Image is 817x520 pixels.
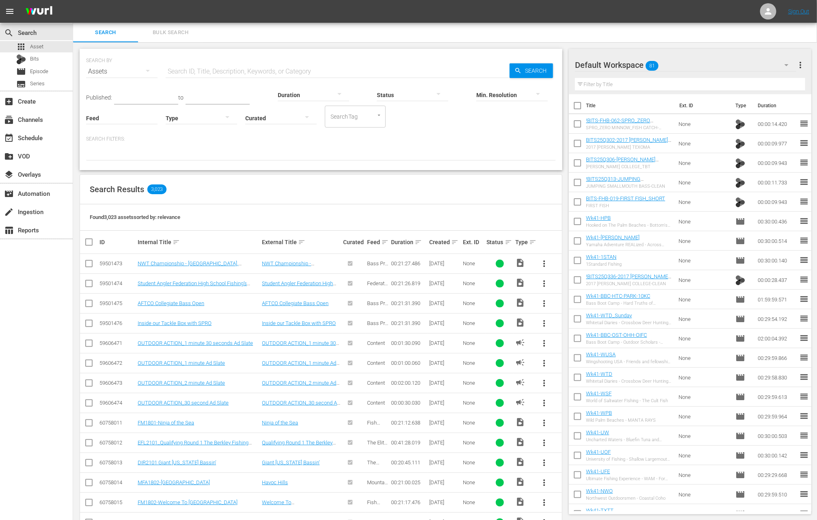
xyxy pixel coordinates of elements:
td: None [675,114,732,134]
div: Duration [391,237,427,247]
td: 00:30:00.514 [754,231,799,251]
a: Wk41-UFE [586,468,610,474]
span: sort [529,238,536,246]
a: NWT Championship - [GEOGRAPHIC_DATA], [GEOGRAPHIC_DATA] - Part 2 [262,260,329,279]
a: Wk41-1STAN [586,254,616,260]
div: [DATE] [429,420,460,426]
span: Bits [735,274,745,286]
button: more_vert [534,334,554,353]
a: Wk41-[PERSON_NAME] [586,234,640,240]
div: 00:41:28.019 [391,440,427,446]
td: None [675,134,732,153]
td: 00:00:11.733 [754,173,799,192]
a: Wk41-TXTT [586,507,614,513]
span: Bits [735,137,745,149]
span: Content [367,360,385,366]
span: reorder [799,294,809,304]
span: 81 [646,57,659,74]
span: Mountain Mafia [367,479,388,492]
td: None [675,426,732,446]
span: Episode [16,67,26,76]
div: 2017 [PERSON_NAME] TEXOMA [586,145,672,150]
span: AD [515,338,525,347]
span: reorder [799,392,809,401]
div: 59606473 [99,380,135,386]
div: Bits [16,54,26,64]
span: Reports [4,225,14,235]
img: TV Bits [735,139,745,149]
td: None [675,329,732,348]
th: Title [586,94,674,117]
div: Curated [344,239,365,245]
a: Inside our Tackle Box with SPRO [138,320,212,326]
span: sort [381,238,389,246]
span: Episode [735,412,745,421]
div: Assets [86,60,158,83]
span: Video [515,298,525,308]
a: Wk41-NWO [586,488,613,494]
span: Content [367,380,385,386]
td: 00:00:09.943 [754,192,799,212]
div: 60758013 [99,459,135,466]
span: more_vert [539,438,549,448]
div: 00:21:27.486 [391,260,427,266]
div: [DATE] [429,459,460,466]
a: Wk41-WTD [586,371,612,377]
span: Video [515,417,525,427]
span: Video [515,278,525,288]
a: Wk41-HPB [586,215,611,221]
span: reorder [799,216,809,226]
div: [DATE] [429,340,460,346]
td: 00:30:00.142 [754,446,799,465]
div: None [463,300,484,306]
span: sort [173,238,180,246]
td: None [675,290,732,309]
a: Wk41-UW [586,429,609,435]
span: sort [298,238,305,246]
span: Episode [30,67,48,76]
span: AD [515,357,525,367]
button: more_vert [534,493,554,512]
td: 00:00:14.420 [754,114,799,134]
p: Search Filters: [86,136,556,143]
span: Schedule [4,133,14,143]
span: Content [367,400,385,406]
a: AFTCO Collegiate Bass Open [138,300,204,306]
span: Video [515,437,525,447]
div: 1Standard Fishing [586,262,622,267]
td: 00:00:28.437 [754,270,799,290]
a: Inside our Tackle Box with SPRO [262,320,336,326]
span: Episode [735,353,745,363]
span: Create [4,97,14,106]
span: Bulk Search [143,28,198,37]
div: Ext. ID [463,239,484,245]
span: Automation [4,189,14,199]
div: 59501476 [99,320,135,326]
td: None [675,407,732,426]
div: 60758012 [99,440,135,446]
span: more_vert [539,279,549,288]
span: reorder [799,236,809,245]
div: None [463,440,484,446]
div: Internal Title [138,237,259,247]
span: reorder [799,333,809,343]
a: NWT Championship - [GEOGRAPHIC_DATA], [GEOGRAPHIC_DATA] - Part 2 [138,260,242,273]
span: Episode [735,451,745,460]
a: BITS-FHB-019-FIRST FISH_SHORT [586,195,665,201]
div: 00:02:00.120 [391,380,427,386]
span: Video [515,457,525,467]
span: Episode [735,314,745,324]
span: more_vert [539,299,549,308]
span: Episode [735,217,745,226]
div: [DATE] [429,380,460,386]
td: None [675,251,732,270]
span: Bits [735,157,745,169]
a: Wk41-WUSA [586,351,616,357]
div: SPRO_ZERO MINNOW_FISH CATCH-CLEAN [586,125,672,130]
span: Bass Pro Shop's Fisherman's Handbook [367,320,388,357]
img: TV Bits [735,158,745,168]
span: VOD [4,152,14,161]
td: 00:29:54.192 [754,309,799,329]
td: 02:00:04.392 [754,329,799,348]
span: Published: [86,94,112,101]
